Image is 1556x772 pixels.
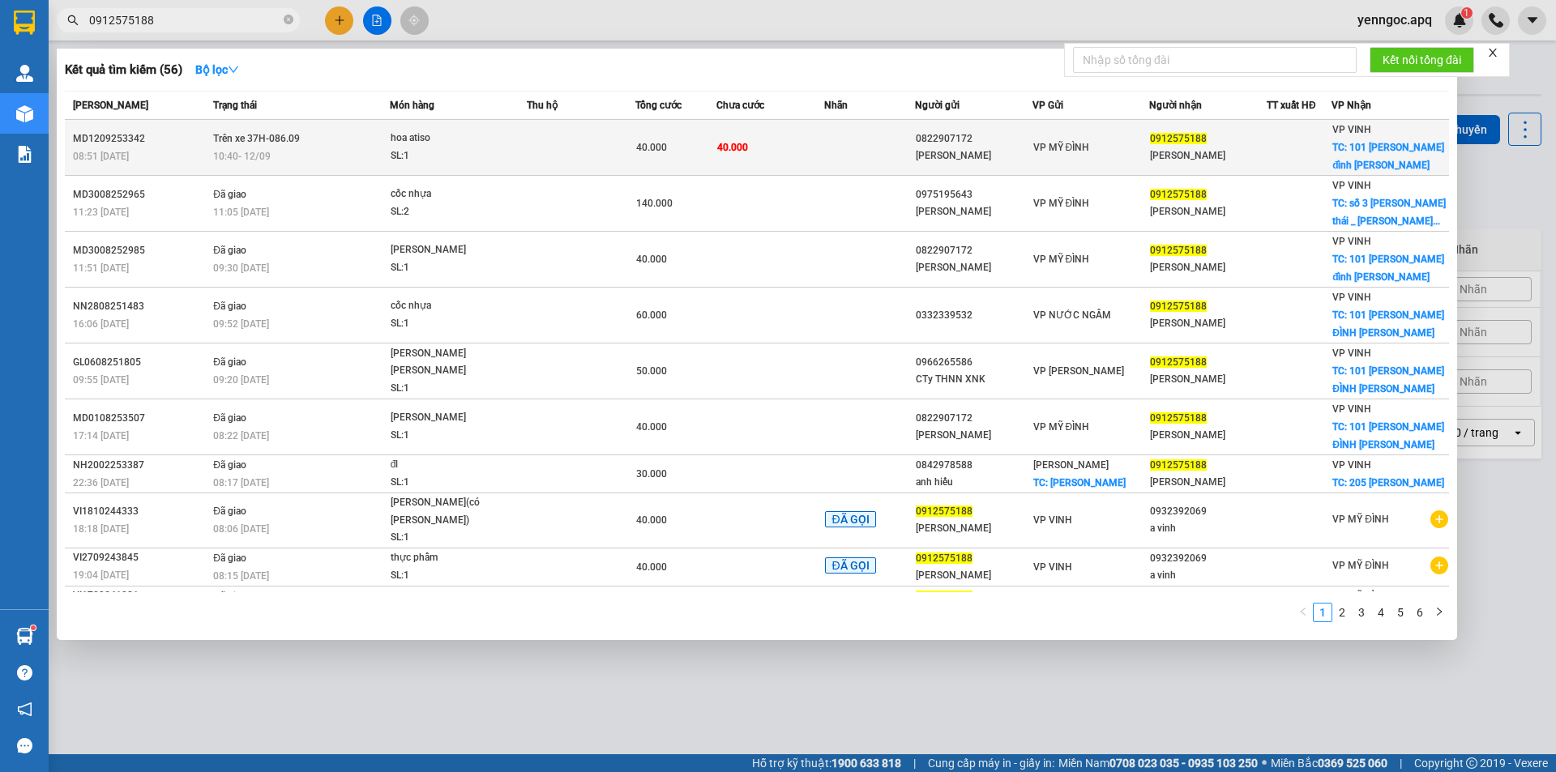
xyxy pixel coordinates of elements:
span: 08:06 [DATE] [213,523,269,535]
span: search [67,15,79,26]
span: 09:20 [DATE] [213,374,269,386]
span: Đã giao [213,552,246,564]
span: plus-circle [1430,510,1448,528]
span: Đã giao [213,412,246,424]
span: 22:36 [DATE] [73,477,129,488]
span: VP Nhận [1332,100,1371,111]
span: 50.000 [636,365,667,377]
span: 08:51 [DATE] [73,151,129,162]
span: VP VINH [1332,403,1371,415]
div: 0932392069 [1150,588,1266,605]
img: warehouse-icon [16,628,33,645]
li: 1 [1313,603,1332,622]
span: VP VINH [1332,292,1371,303]
span: Người nhận [1149,100,1202,111]
li: 6 [1410,603,1430,622]
div: [PERSON_NAME] [1150,259,1266,276]
span: right [1434,607,1444,616]
div: [PERSON_NAME] [PERSON_NAME] [391,345,512,380]
div: 0932392069 [1150,503,1266,520]
span: 08:22 [DATE] [213,430,269,441]
span: Đã giao [213,245,246,256]
span: down [228,64,239,75]
span: Đã giao [213,591,246,602]
div: 0975195643 [916,186,1032,203]
span: 16:06 [DATE] [73,318,129,330]
div: [PERSON_NAME] [1150,315,1266,332]
div: anh hiếu [916,474,1032,491]
div: [PERSON_NAME] [916,567,1032,584]
button: left [1293,603,1313,622]
span: ĐÃ GỌI [825,557,875,574]
div: MD3008252985 [73,242,208,259]
span: Trên xe 37H-086.09 [213,133,300,144]
img: warehouse-icon [16,65,33,82]
span: 140.000 [636,198,673,209]
span: 08:17 [DATE] [213,477,269,488]
span: VP MỸ ĐÌNH [1033,254,1090,265]
span: Kết nối tổng đài [1383,51,1461,69]
span: 40.000 [636,561,667,573]
h3: Kết quả tìm kiếm ( 56 ) [65,62,182,79]
div: [PERSON_NAME] [1150,203,1266,220]
li: Previous Page [1293,603,1313,622]
span: TT xuất HĐ [1267,100,1316,111]
span: 17:14 [DATE] [73,430,129,441]
span: TC: [PERSON_NAME] [1033,477,1126,488]
span: 11:23 [DATE] [73,207,129,218]
span: left [1298,607,1308,616]
div: SL: 1 [391,315,512,333]
div: 0822907172 [916,130,1032,147]
li: 4 [1371,603,1391,622]
span: 0912575188 [1150,189,1207,200]
span: message [17,738,32,753]
span: 40.000 [636,254,667,265]
div: [PERSON_NAME] [1150,371,1266,388]
span: 10:40 - 12/09 [213,151,271,162]
div: 0332339532 [916,307,1032,324]
strong: Bộ lọc [195,63,239,76]
a: 1 [1314,604,1332,621]
span: 0912575188 [1150,301,1207,312]
span: VP NƯỚC NGẦM [1033,309,1111,321]
span: Trạng thái [213,100,257,111]
span: VP MỸ ĐÌNH [1033,142,1090,153]
span: Thu hộ [527,100,558,111]
div: 0822907172 [916,410,1032,427]
span: close-circle [284,13,293,28]
div: hoa atiso [391,130,512,147]
span: question-circle [17,665,32,680]
span: 19:04 [DATE] [73,569,129,581]
span: 0912575188 [1150,245,1207,256]
div: MD0108253507 [73,410,208,427]
div: [PERSON_NAME] [1150,147,1266,164]
a: 3 [1353,604,1370,621]
span: TC: 205 [PERSON_NAME] [1332,477,1444,488]
span: VP MỸ ĐÌNH [1332,560,1389,571]
span: 0912575188 [916,591,972,602]
span: 30.000 [636,468,667,480]
div: 0822907172 [916,242,1032,259]
div: VI2709243845 [73,549,208,566]
span: VP VINH [1332,124,1371,135]
span: 40.000 [717,142,748,153]
span: Món hàng [390,100,434,111]
input: Nhập số tổng đài [1073,47,1357,73]
li: 2 [1332,603,1352,622]
span: 0912575188 [1150,133,1207,144]
sup: 1 [31,625,36,630]
span: TC: 101 [PERSON_NAME] đình [PERSON_NAME] [1332,254,1444,283]
span: 0912575188 [916,552,972,564]
div: [PERSON_NAME](có [PERSON_NAME]) [391,494,512,529]
a: 2 [1333,604,1351,621]
span: VP VINH [1332,236,1371,247]
span: 40.000 [636,514,667,526]
img: warehouse-icon [16,105,33,122]
span: VP MỸ ĐÌNH [1033,198,1090,209]
span: VP MỸ ĐÌNH [1332,514,1389,525]
a: 6 [1411,604,1429,621]
span: Đã giao [213,301,246,312]
button: Kết nối tổng đài [1370,47,1474,73]
span: TC: số 3 [PERSON_NAME] thái _ [PERSON_NAME]... [1332,198,1446,227]
div: GL0608251805 [73,354,208,371]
